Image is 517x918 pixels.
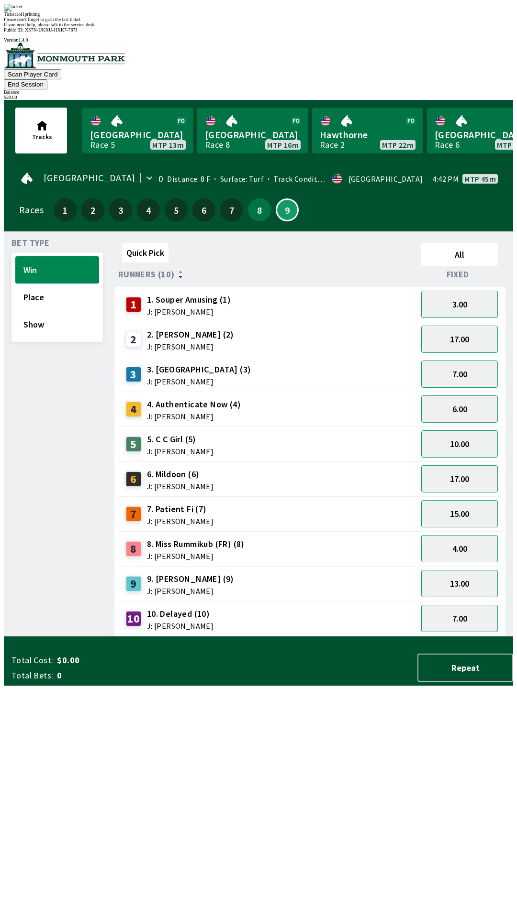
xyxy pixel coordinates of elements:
span: J: [PERSON_NAME] [147,482,214,490]
div: 8 [126,541,141,557]
span: XS7N-UKXU-HXK7-767J [25,27,77,33]
button: 3.00 [421,291,498,318]
button: 10.00 [421,430,498,458]
span: 6.00 [452,404,467,415]
span: Repeat [426,662,505,673]
span: 8. Miss Rummikub (FR) (8) [147,538,245,550]
span: MTP 22m [382,141,414,149]
span: Total Cost: [11,655,53,666]
div: [GEOGRAPHIC_DATA] [348,175,423,183]
a: HawthorneRace 2MTP 22m [312,108,423,153]
button: 1 [54,198,77,221]
span: Tracks [32,132,52,141]
button: Win [15,256,99,284]
span: 3.00 [452,299,467,310]
span: 2. [PERSON_NAME] (2) [147,328,234,341]
span: 10. Delayed (10) [147,608,214,620]
button: Tracks [15,108,67,153]
button: 9 [276,198,299,221]
button: 7 [220,198,243,221]
img: ticket [4,4,22,11]
span: 9 [279,208,295,212]
div: 9 [126,576,141,591]
span: [GEOGRAPHIC_DATA] [90,129,186,141]
div: Race 5 [90,141,115,149]
div: 7 [126,506,141,522]
div: Please don't forget to grab the last ticket [4,17,513,22]
button: 17.00 [421,326,498,353]
span: 0 [57,670,208,681]
span: 1 [56,207,74,213]
div: 2 [126,332,141,347]
span: J: [PERSON_NAME] [147,622,214,630]
span: Fixed [447,271,469,278]
button: 7.00 [421,605,498,632]
span: J: [PERSON_NAME] [147,517,214,525]
span: [GEOGRAPHIC_DATA] [205,129,301,141]
span: MTP 16m [267,141,299,149]
div: Fixed [417,270,502,279]
span: 6 [195,207,213,213]
span: All [426,249,494,260]
span: 5. C C Girl (5) [147,433,214,446]
div: Public ID: [4,27,513,33]
button: 4.00 [421,535,498,562]
div: Race 6 [435,141,460,149]
button: 13.00 [421,570,498,597]
img: venue logo [4,43,125,68]
span: Place [23,292,91,303]
div: Version 1.4.0 [4,37,513,43]
span: 3 [112,207,130,213]
span: 7. Patient Fi (7) [147,503,214,515]
span: MTP 45m [464,175,496,183]
span: Total Bets: [11,670,53,681]
button: 8 [248,198,271,221]
span: 4 [139,207,157,213]
button: All [421,243,498,266]
span: J: [PERSON_NAME] [147,308,231,316]
div: 0 [158,175,163,183]
span: 7.00 [452,613,467,624]
span: Runners (10) [118,271,175,278]
span: 9. [PERSON_NAME] (9) [147,573,234,585]
div: $ 20.00 [4,95,513,100]
span: J: [PERSON_NAME] [147,587,234,595]
span: Quick Pick [126,247,164,258]
span: 10.00 [450,438,469,449]
span: 6. Mildoon (6) [147,468,214,481]
span: 5 [167,207,185,213]
span: J: [PERSON_NAME] [147,413,241,420]
span: J: [PERSON_NAME] [147,448,214,455]
div: 4 [126,402,141,417]
a: [GEOGRAPHIC_DATA]Race 8MTP 16m [197,108,308,153]
div: 3 [126,367,141,382]
span: Hawthorne [320,129,416,141]
div: Ticket 1 of 1 printing [4,11,513,17]
button: Show [15,311,99,338]
span: 4. Authenticate Now (4) [147,398,241,411]
span: 2 [84,207,102,213]
button: 17.00 [421,465,498,492]
button: End Session [4,79,47,89]
span: [GEOGRAPHIC_DATA] [44,174,135,182]
button: 6.00 [421,395,498,423]
a: [GEOGRAPHIC_DATA]Race 5MTP 13m [82,108,193,153]
div: Race 8 [205,141,230,149]
button: Repeat [417,654,513,682]
button: Scan Player Card [4,69,61,79]
div: 10 [126,611,141,626]
button: 4 [137,198,160,221]
button: 5 [165,198,188,221]
div: Races [19,206,44,214]
div: Runners (10) [118,270,417,279]
span: J: [PERSON_NAME] [147,343,234,350]
span: 13.00 [450,578,469,589]
button: 2 [81,198,104,221]
span: Win [23,264,91,275]
span: Surface: Turf [210,174,264,184]
span: MTP 13m [152,141,184,149]
button: 15.00 [421,500,498,527]
span: 4:42 PM [432,175,459,183]
span: 15.00 [450,508,469,519]
button: 3 [109,198,132,221]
